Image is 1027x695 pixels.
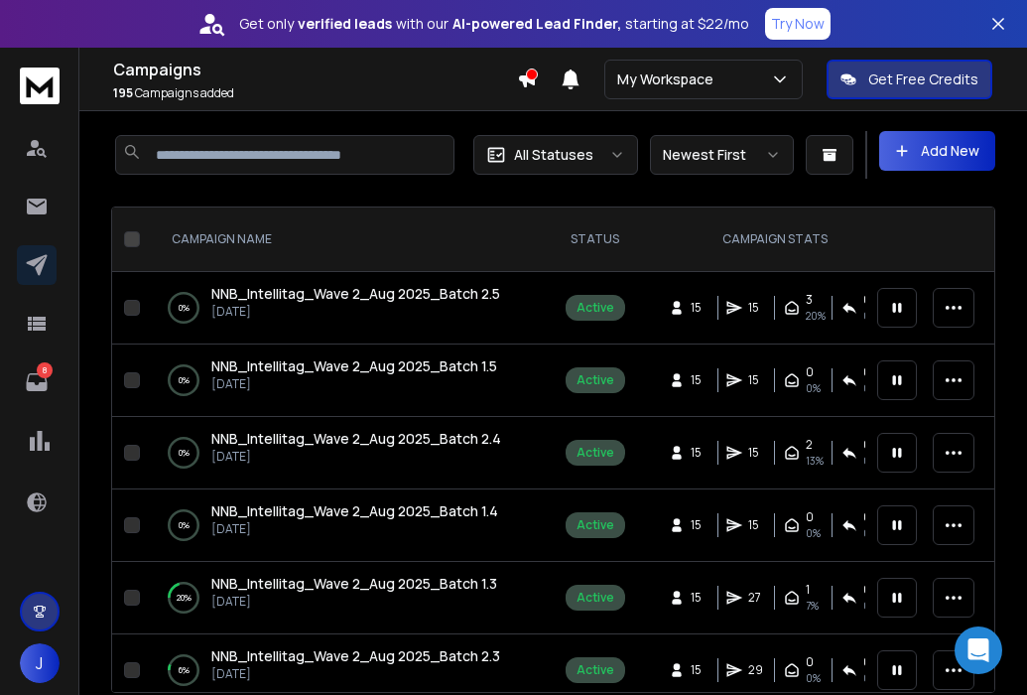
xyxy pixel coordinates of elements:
[863,509,871,525] span: 0
[211,356,497,376] a: NNB_Intellitag_Wave 2_Aug 2025_Batch 1.5
[113,58,517,81] h1: Campaigns
[211,284,500,304] a: NNB_Intellitag_Wave 2_Aug 2025_Batch 2.5
[577,445,614,461] div: Active
[211,284,500,303] span: NNB_Intellitag_Wave 2_Aug 2025_Batch 2.5
[879,131,995,171] button: Add New
[863,525,878,541] span: 0 %
[148,272,539,345] td: 0%NNB_Intellitag_Wave 2_Aug 2025_Batch 2.5[DATE]
[148,417,539,489] td: 0%NNB_Intellitag_Wave 2_Aug 2025_Batch 2.4[DATE]
[577,662,614,678] div: Active
[148,562,539,634] td: 20%NNB_Intellitag_Wave 2_Aug 2025_Batch 1.3[DATE]
[577,300,614,316] div: Active
[806,308,826,324] span: 20 %
[211,501,498,521] a: NNB_Intellitag_Wave 2_Aug 2025_Batch 1.4
[211,521,498,537] p: [DATE]
[239,14,749,34] p: Get only with our starting at $22/mo
[113,85,517,101] p: Campaigns added
[771,14,825,34] p: Try Now
[539,208,651,272] th: STATUS
[863,453,878,469] span: 0 %
[806,364,814,380] span: 0
[691,590,710,606] span: 15
[806,525,821,541] span: 0 %
[20,643,60,683] button: J
[211,646,500,665] span: NNB_Intellitag_Wave 2_Aug 2025_Batch 2.3
[148,345,539,417] td: 0%NNB_Intellitag_Wave 2_Aug 2025_Batch 1.5[DATE]
[748,517,768,533] span: 15
[211,376,497,392] p: [DATE]
[863,670,878,686] span: 0 %
[148,489,539,562] td: 0%NNB_Intellitag_Wave 2_Aug 2025_Batch 1.4[DATE]
[514,145,593,165] p: All Statuses
[863,437,871,453] span: 0
[177,588,192,608] p: 20 %
[211,429,501,449] a: NNB_Intellitag_Wave 2_Aug 2025_Batch 2.4
[298,14,392,34] strong: verified leads
[691,300,710,316] span: 15
[806,670,821,686] span: 0 %
[179,515,190,535] p: 0 %
[211,574,497,594] a: NNB_Intellitag_Wave 2_Aug 2025_Batch 1.3
[179,298,190,318] p: 0 %
[806,582,810,598] span: 1
[806,598,819,614] span: 7 %
[806,380,821,396] span: 0 %
[691,517,710,533] span: 15
[211,666,500,682] p: [DATE]
[863,598,878,614] span: 0 %
[452,14,621,34] strong: AI-powered Lead Finder,
[691,372,710,388] span: 15
[806,509,814,525] span: 0
[211,574,497,593] span: NNB_Intellitag_Wave 2_Aug 2025_Batch 1.3
[650,135,794,175] button: Newest First
[20,68,60,104] img: logo
[748,445,768,461] span: 15
[863,364,871,380] span: 0
[113,84,133,101] span: 195
[179,660,190,680] p: 6 %
[765,8,831,40] button: Try Now
[863,308,878,324] span: 0 %
[806,437,813,453] span: 2
[748,372,768,388] span: 15
[863,582,871,598] span: 0
[863,380,878,396] span: 0 %
[691,445,710,461] span: 15
[211,449,501,465] p: [DATE]
[806,292,813,308] span: 3
[211,646,500,666] a: NNB_Intellitag_Wave 2_Aug 2025_Batch 2.3
[863,654,871,670] span: 0
[748,590,768,606] span: 27
[577,590,614,606] div: Active
[211,429,501,448] span: NNB_Intellitag_Wave 2_Aug 2025_Batch 2.4
[211,304,500,320] p: [DATE]
[148,208,539,272] th: CAMPAIGN NAME
[748,300,768,316] span: 15
[211,594,497,610] p: [DATE]
[806,654,814,670] span: 0
[863,292,871,308] span: 0
[577,372,614,388] div: Active
[691,662,710,678] span: 15
[806,453,824,469] span: 13 %
[211,501,498,520] span: NNB_Intellitag_Wave 2_Aug 2025_Batch 1.4
[577,517,614,533] div: Active
[651,208,899,272] th: CAMPAIGN STATS
[827,60,992,99] button: Get Free Credits
[17,362,57,402] a: 8
[748,662,768,678] span: 29
[179,370,190,390] p: 0 %
[179,443,190,463] p: 0 %
[868,69,978,89] p: Get Free Credits
[37,362,53,378] p: 8
[211,356,497,375] span: NNB_Intellitag_Wave 2_Aug 2025_Batch 1.5
[617,69,721,89] p: My Workspace
[955,626,1002,674] div: Open Intercom Messenger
